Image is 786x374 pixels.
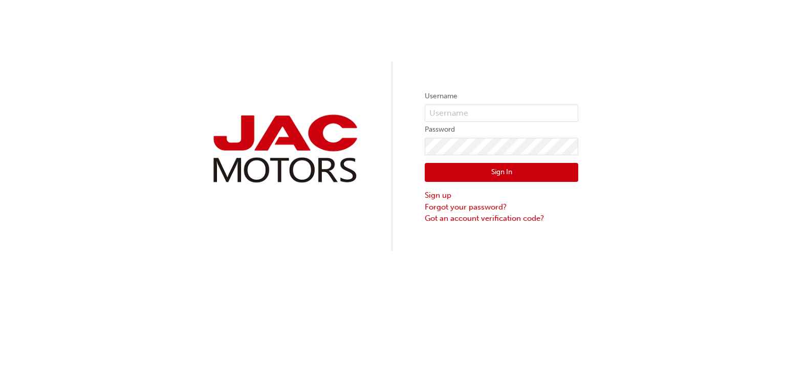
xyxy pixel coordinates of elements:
input: Username [425,105,578,122]
img: jac-portal [208,111,361,187]
a: Sign up [425,190,578,201]
label: Password [425,123,578,136]
a: Forgot your password? [425,201,578,213]
label: Username [425,90,578,102]
button: Sign In [425,163,578,182]
a: Got an account verification code? [425,213,578,224]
